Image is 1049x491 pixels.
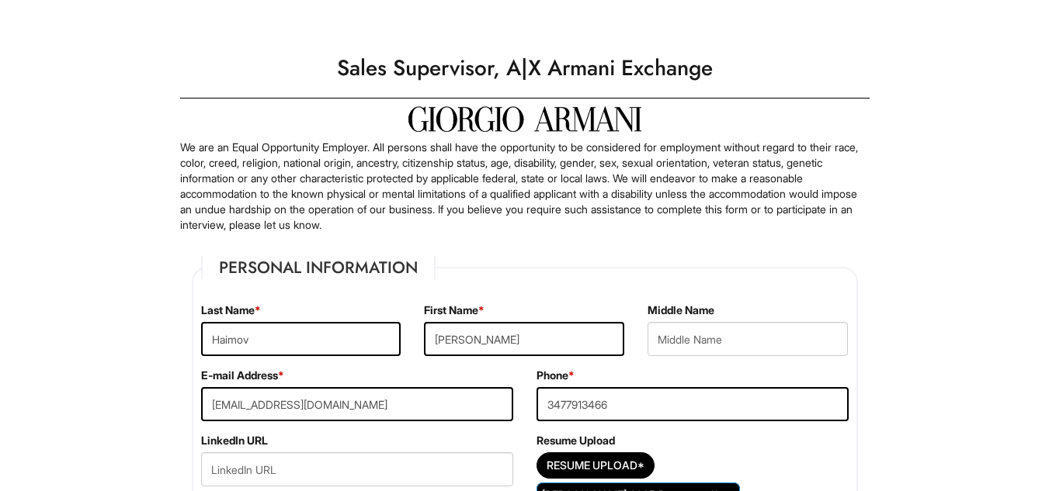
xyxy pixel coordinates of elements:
[201,452,513,486] input: LinkedIn URL
[201,433,268,448] label: LinkedIn URL
[201,256,436,279] legend: Personal Information
[648,303,714,318] label: Middle Name
[201,368,284,383] label: E-mail Address
[201,303,261,318] label: Last Name
[537,368,575,383] label: Phone
[172,47,877,90] h1: Sales Supervisor, A|X Armani Exchange
[180,140,870,233] p: We are an Equal Opportunity Employer. All persons shall have the opportunity to be considered for...
[424,322,624,356] input: First Name
[537,387,849,421] input: Phone
[424,303,485,318] label: First Name
[537,452,655,479] button: Resume Upload*Resume Upload*
[201,387,513,421] input: E-mail Address
[408,106,641,132] img: Giorgio Armani
[648,322,848,356] input: Middle Name
[201,322,401,356] input: Last Name
[537,433,615,448] label: Resume Upload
